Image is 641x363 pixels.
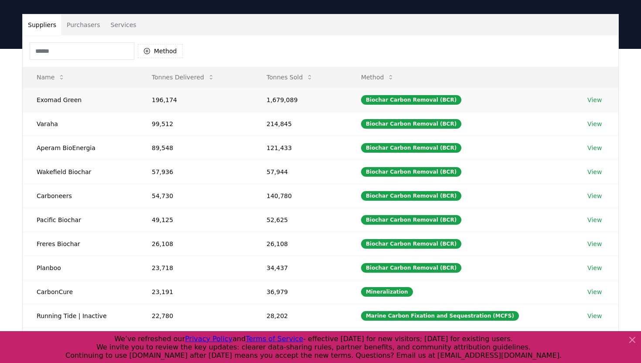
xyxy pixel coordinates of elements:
[361,191,461,201] div: Biochar Carbon Removal (BCR)
[138,304,252,328] td: 22,780
[252,88,347,112] td: 1,679,089
[23,232,138,256] td: Freres Biochar
[23,256,138,280] td: Planboo
[587,288,602,296] a: View
[252,112,347,136] td: 214,845
[23,304,138,328] td: Running Tide | Inactive
[587,240,602,248] a: View
[23,14,61,35] button: Suppliers
[106,14,142,35] button: Services
[587,312,602,320] a: View
[361,311,519,321] div: Marine Carbon Fixation and Sequestration (MCFS)
[361,287,413,297] div: Mineralization
[23,112,138,136] td: Varaha
[23,136,138,160] td: Aperam BioEnergia
[138,112,252,136] td: 99,512
[138,256,252,280] td: 23,718
[252,136,347,160] td: 121,433
[587,216,602,224] a: View
[138,184,252,208] td: 54,730
[138,136,252,160] td: 89,548
[138,88,252,112] td: 196,174
[23,184,138,208] td: Carboneers
[252,160,347,184] td: 57,944
[30,68,72,86] button: Name
[252,184,347,208] td: 140,780
[23,208,138,232] td: Pacific Biochar
[361,263,461,273] div: Biochar Carbon Removal (BCR)
[587,144,602,152] a: View
[252,280,347,304] td: 36,979
[361,167,461,177] div: Biochar Carbon Removal (BCR)
[145,68,222,86] button: Tonnes Delivered
[23,160,138,184] td: Wakefield Biochar
[252,304,347,328] td: 28,202
[138,208,252,232] td: 49,125
[252,208,347,232] td: 52,625
[361,119,461,129] div: Biochar Carbon Removal (BCR)
[354,68,402,86] button: Method
[61,14,106,35] button: Purchasers
[138,160,252,184] td: 57,936
[587,96,602,104] a: View
[587,264,602,272] a: View
[23,88,138,112] td: Exomad Green
[361,95,461,105] div: Biochar Carbon Removal (BCR)
[138,44,183,58] button: Method
[138,232,252,256] td: 26,108
[587,168,602,176] a: View
[252,232,347,256] td: 26,108
[361,239,461,249] div: Biochar Carbon Removal (BCR)
[259,68,320,86] button: Tonnes Sold
[138,280,252,304] td: 23,191
[361,215,461,225] div: Biochar Carbon Removal (BCR)
[587,120,602,128] a: View
[23,280,138,304] td: CarbonCure
[361,143,461,153] div: Biochar Carbon Removal (BCR)
[587,192,602,200] a: View
[252,256,347,280] td: 34,437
